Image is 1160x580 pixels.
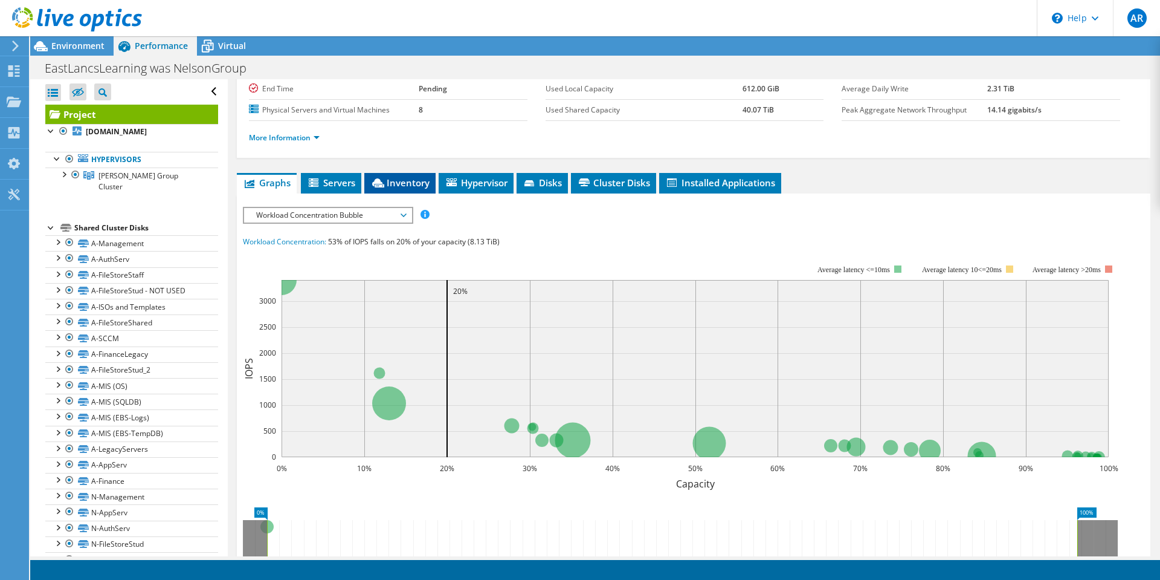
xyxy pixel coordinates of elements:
[45,473,218,489] a: A-Finance
[307,177,355,189] span: Servers
[45,409,218,425] a: A-MIS (EBS-Logs)
[45,152,218,168] a: Hypervisors
[259,296,276,306] text: 3000
[445,177,507,189] span: Hypervisor
[259,322,276,332] text: 2500
[249,83,418,95] label: End Time
[577,177,650,189] span: Cluster Disks
[842,104,987,116] label: Peak Aggregate Network Throughput
[259,400,276,410] text: 1000
[419,105,423,115] b: 8
[1127,8,1147,28] span: AR
[45,235,218,251] a: A-Management
[440,463,454,474] text: 20%
[546,104,743,116] label: Used Shared Capacity
[676,477,715,490] text: Capacity
[45,442,218,457] a: A-LegacyServers
[936,463,950,474] text: 80%
[453,286,468,296] text: 20%
[357,463,372,474] text: 10%
[98,171,178,192] span: [PERSON_NAME] Group Cluster
[243,236,326,247] span: Workload Concentration:
[523,177,562,189] span: Disks
[370,177,430,189] span: Inventory
[272,452,276,462] text: 0
[45,504,218,520] a: N-AppServ
[45,283,218,299] a: A-FileStoreStud - NOT USED
[45,489,218,504] a: N-Management
[242,358,256,379] text: IOPS
[45,394,218,409] a: A-MIS (SQLDB)
[770,463,785,474] text: 60%
[1052,13,1063,24] svg: \n
[987,83,1014,94] b: 2.31 TiB
[605,463,620,474] text: 40%
[45,314,218,330] a: A-FileStoreShared
[419,83,447,94] b: Pending
[45,378,218,394] a: A-MIS (OS)
[51,40,105,51] span: Environment
[1019,463,1033,474] text: 90%
[743,105,774,115] b: 40.07 TiB
[817,266,890,274] tspan: Average latency <=10ms
[665,177,775,189] span: Installed Applications
[546,83,743,95] label: Used Local Capacity
[45,168,218,194] a: Nelson Group Cluster
[45,330,218,346] a: A-SCCM
[218,40,246,51] span: Virtual
[45,457,218,473] a: A-AppServ
[243,177,291,189] span: Graphs
[45,552,218,568] a: N-PrintServ
[1033,266,1101,274] text: Average latency >20ms
[135,40,188,51] span: Performance
[328,236,500,247] span: 53% of IOPS falls on 20% of your capacity (8.13 TiB)
[853,463,868,474] text: 70%
[688,463,703,474] text: 50%
[523,463,537,474] text: 30%
[249,104,418,116] label: Physical Servers and Virtual Machines
[86,126,147,137] b: [DOMAIN_NAME]
[39,62,265,75] h1: EastLancsLearning was NelsonGroup
[250,208,405,223] span: Workload Concentration Bubble
[842,83,987,95] label: Average Daily Write
[45,105,218,124] a: Project
[45,362,218,378] a: A-FileStoreStud_2
[45,426,218,442] a: A-MIS (EBS-TempDB)
[45,299,218,314] a: A-ISOs and Templates
[922,266,1002,274] tspan: Average latency 10<=20ms
[45,536,218,552] a: N-FileStoreStud
[1100,463,1118,474] text: 100%
[45,347,218,362] a: A-FinanceLegacy
[277,463,287,474] text: 0%
[263,426,276,436] text: 500
[45,124,218,140] a: [DOMAIN_NAME]
[259,374,276,384] text: 1500
[743,83,779,94] b: 612.00 GiB
[45,267,218,283] a: A-FileStoreStaff
[74,221,218,235] div: Shared Cluster Disks
[45,251,218,267] a: A-AuthServ
[45,521,218,536] a: N-AuthServ
[987,105,1042,115] b: 14.14 gigabits/s
[259,348,276,358] text: 2000
[249,132,320,143] a: More Information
